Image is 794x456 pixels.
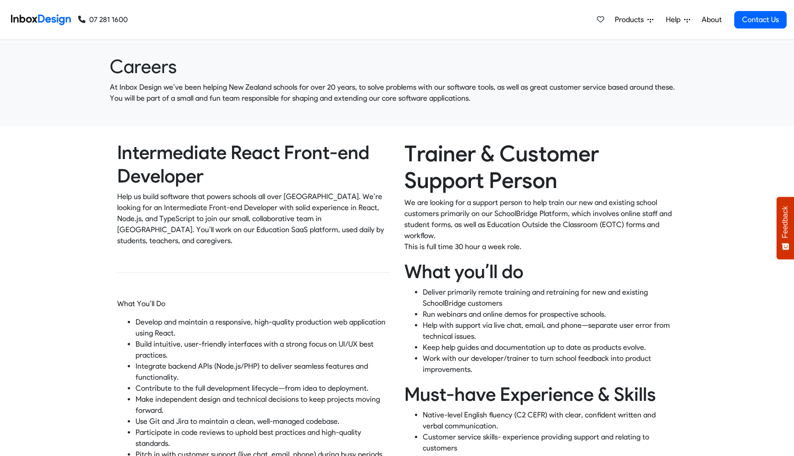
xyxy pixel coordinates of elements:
[423,287,677,309] p: Deliver primarily remote training and retraining for new and existing SchoolBridge customers
[136,427,390,449] p: Participate in code reviews to uphold best practices and high-quality standards.
[110,55,684,78] heading: Careers
[136,317,390,339] p: Develop and maintain a responsive, high-quality production web application using React.
[136,339,390,361] p: Build intuitive, user-friendly interfaces with a strong focus on UI/UX best practices.
[423,342,677,353] p: Keep help guides and documentation up to date as products evolve.
[781,206,789,238] span: Feedback
[136,416,390,427] p: Use Git and Jira to maintain a clean, well-managed codebase.
[117,191,390,246] p: Help us build software that powers schools all over [GEOGRAPHIC_DATA]. We’re looking for an Inter...
[78,14,128,25] a: 07 281 1600
[136,361,390,383] p: Integrate backend APIs (Node.js/PHP) to deliver seamless features and functionality.
[423,309,677,320] p: Run webinars and online demos for prospective schools.
[423,353,677,375] p: Work with our developer/trainer to turn school feedback into product improvements.
[777,197,794,259] button: Feedback - Show survey
[117,298,390,309] p: What You’ll Do
[136,383,390,394] p: Contribute to the full development lifecycle—from idea to deployment.
[611,11,657,29] a: Products
[423,410,677,432] p: Native-level English fluency (C2 CEFR) with clear, confident written and verbal communication.
[734,11,787,28] a: Contact Us
[666,14,684,25] span: Help
[404,141,677,194] h1: Trainer & Customer Support Person
[110,82,684,104] p: At Inbox Design we’ve been helping New Zealand schools for over 20 years, to solve problems with ...
[615,14,647,25] span: Products
[404,382,677,406] h2: Must-have Experience & Skills
[136,394,390,416] p: Make independent design and technical decisions to keep projects moving forward.
[404,260,677,283] h2: What you’ll do
[662,11,694,29] a: Help
[423,320,677,342] p: Help with support via live chat, email, and phone—separate user error from technical issues.
[117,141,390,188] h2: Intermediate React Front-end Developer
[423,432,677,454] p: Customer service skills- experience providing support and relating to customers
[404,197,677,252] p: We are looking for a support person to help train our new and existing school customers primarily...
[699,11,724,29] a: About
